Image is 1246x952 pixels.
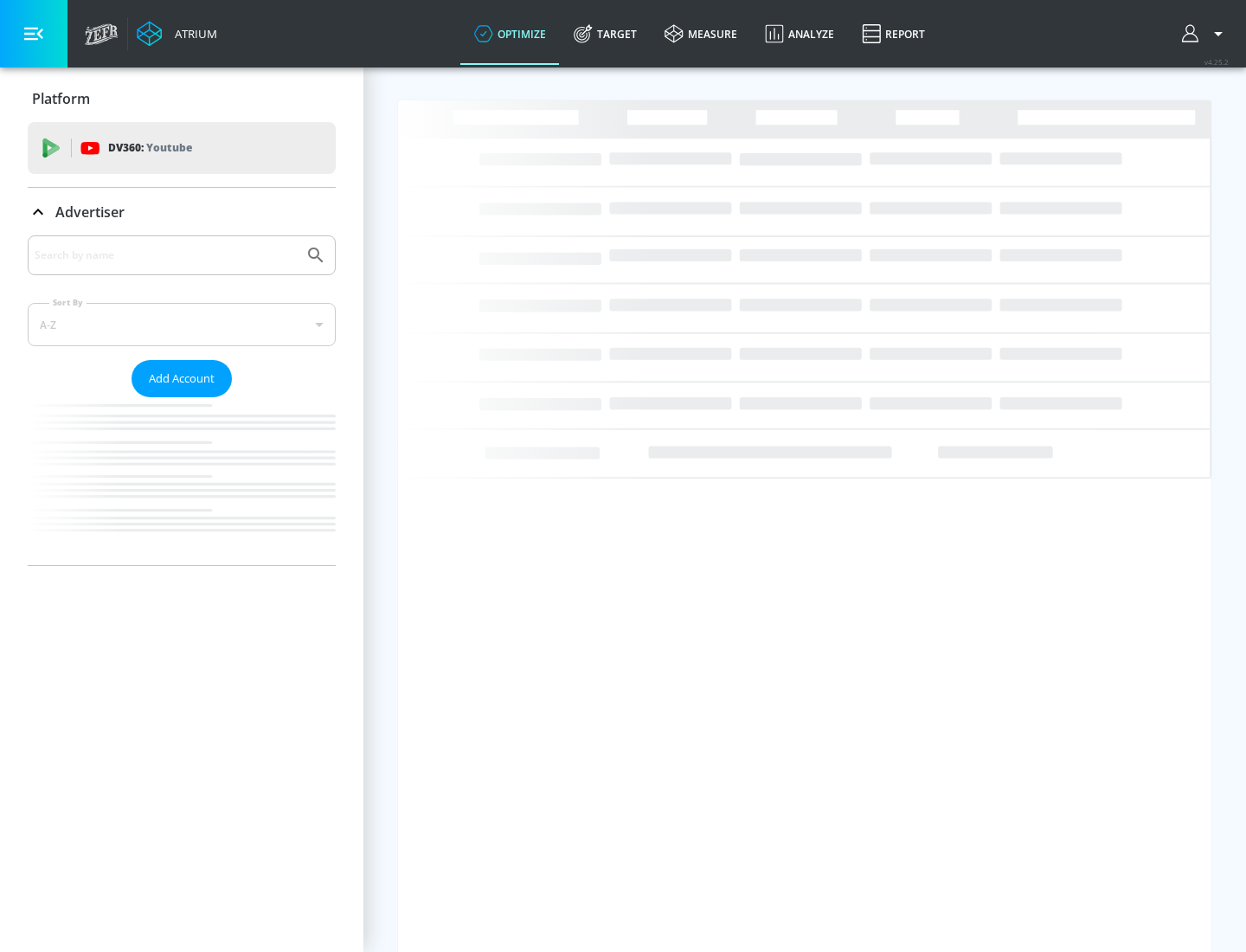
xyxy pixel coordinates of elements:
span: Add Account [149,369,215,389]
label: Sort By [49,297,87,308]
a: optimize [460,3,560,65]
p: DV360: [108,138,192,158]
div: Advertiser [28,188,336,236]
p: Youtube [146,138,192,157]
a: Analyze [751,3,848,65]
span: v 4.25.2 [1204,57,1229,67]
nav: list of Advertiser [28,397,336,565]
p: Advertiser [55,203,125,222]
div: DV360: Youtube [28,122,336,174]
div: Advertiser [28,235,336,565]
a: Atrium [137,21,217,47]
div: Atrium [168,26,217,42]
div: A-Z [28,303,336,346]
p: Platform [32,89,90,108]
div: Platform [28,74,336,123]
a: measure [651,3,751,65]
a: Report [848,3,939,65]
input: Search by name [35,244,297,267]
button: Add Account [132,360,232,397]
a: Target [560,3,651,65]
